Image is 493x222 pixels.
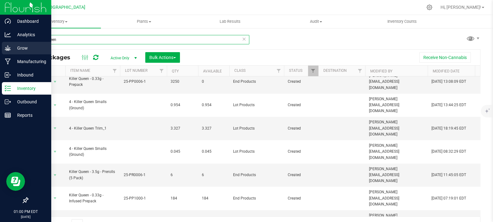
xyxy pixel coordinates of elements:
span: [DATE] 08:32:29 EDT [431,149,466,155]
span: Killer Queen - 3.5g - Prerolls (5 Pack) [69,169,116,181]
p: Manufacturing [11,58,48,65]
span: 6 [202,172,226,178]
p: Analytics [11,31,48,38]
a: Lot Number [125,68,147,73]
a: Status [289,68,302,73]
p: Inbound [11,71,48,79]
a: Filter [355,66,365,76]
p: Inventory [11,85,48,92]
button: Receive Non-Cannabis [419,52,471,63]
input: Search Package ID, Item Name, SKU, Lot or Part Number... [27,35,249,44]
span: 4 - Killer Queen Trim_1 [69,126,116,131]
span: 4 - Killer Queen Smalls (Ground) [69,146,116,158]
span: select [51,77,59,86]
span: select [51,171,59,180]
span: End Products [233,172,280,178]
span: Created [288,102,315,108]
inline-svg: Manufacturing [5,58,11,65]
a: Class [234,68,246,73]
iframe: Resource center [6,172,25,191]
a: Qty [172,69,179,73]
span: All Packages [32,54,77,61]
a: Plants [101,15,187,28]
a: Inventory [15,15,101,28]
a: Audit [273,15,359,28]
p: Reports [11,111,48,119]
span: [GEOGRAPHIC_DATA] [42,5,85,10]
a: Filter [157,66,167,76]
span: 0.045 [171,149,194,155]
p: Dashboard [11,17,48,25]
span: Lot Products [233,126,280,131]
span: 3.327 [171,126,194,131]
span: Killer Queen - 0.33g - Prepack [69,76,116,88]
span: 3.327 [202,126,226,131]
span: select [51,101,59,110]
a: Available [203,69,222,73]
a: Item Name [70,68,90,73]
span: [PERSON_NAME][EMAIL_ADDRESS][DOMAIN_NAME] [369,143,424,161]
span: Plants [101,19,187,24]
span: 0 [202,79,226,85]
span: Created [288,126,315,131]
span: Audit [273,19,359,24]
span: Inventory Counts [379,19,425,24]
span: Created [288,172,315,178]
span: Bulk Actions [149,55,176,60]
span: 0.954 [202,102,226,108]
span: 25-PP1000-1 [124,195,163,201]
inline-svg: Dashboard [5,18,11,24]
span: Lot Products [233,149,280,155]
p: Grow [11,44,48,52]
span: Inventory [15,19,101,24]
button: Bulk Actions [145,52,180,63]
a: Destination [323,68,347,73]
span: 25-PR0006-1 [124,172,163,178]
inline-svg: Inbound [5,72,11,78]
span: [PERSON_NAME][EMAIL_ADDRESS][DOMAIN_NAME] [369,166,424,184]
span: Created [288,79,315,85]
span: 6 [171,172,194,178]
a: Filter [274,66,284,76]
span: [DATE] 07:19:01 EDT [431,195,466,201]
span: [PERSON_NAME][EMAIL_ADDRESS][DOMAIN_NAME] [369,96,424,114]
span: 4 - Killer Queen Smalls (Ground) [69,99,116,111]
span: 25-PP0006-1 [124,79,163,85]
span: select [51,194,59,203]
span: End Products [233,195,280,201]
a: Lab Results [187,15,273,28]
span: Created [288,195,315,201]
span: [PERSON_NAME][EMAIL_ADDRESS][DOMAIN_NAME] [369,73,424,91]
span: select [51,124,59,133]
p: [DATE] [3,215,48,219]
span: [DATE] 11:45:05 EDT [431,172,466,178]
a: Filter [110,66,120,76]
span: 3250 [171,79,194,85]
inline-svg: Outbound [5,99,11,105]
span: [PERSON_NAME][EMAIL_ADDRESS][DOMAIN_NAME] [369,189,424,207]
span: [DATE] 13:08:09 EDT [431,79,466,85]
a: Modified By [370,69,392,73]
span: [PERSON_NAME][EMAIL_ADDRESS][DOMAIN_NAME] [369,119,424,137]
inline-svg: Analytics [5,32,11,38]
p: 01:00 PM EDT [3,209,48,215]
span: 184 [202,195,226,201]
span: Created [288,149,315,155]
span: select [51,147,59,156]
span: Lot Products [233,102,280,108]
span: Lab Results [211,19,249,24]
inline-svg: Inventory [5,85,11,91]
span: [DATE] 13:44:25 EDT [431,102,466,108]
span: Hi, [PERSON_NAME]! [441,5,481,10]
span: End Products [233,79,280,85]
p: Outbound [11,98,48,106]
inline-svg: Reports [5,112,11,118]
span: 184 [171,195,194,201]
a: Modified Date [433,69,460,73]
span: 0.045 [202,149,226,155]
a: Inventory Counts [359,15,445,28]
inline-svg: Grow [5,45,11,51]
span: Clear [242,35,246,43]
div: Manage settings [426,4,433,10]
span: 0.954 [171,102,194,108]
